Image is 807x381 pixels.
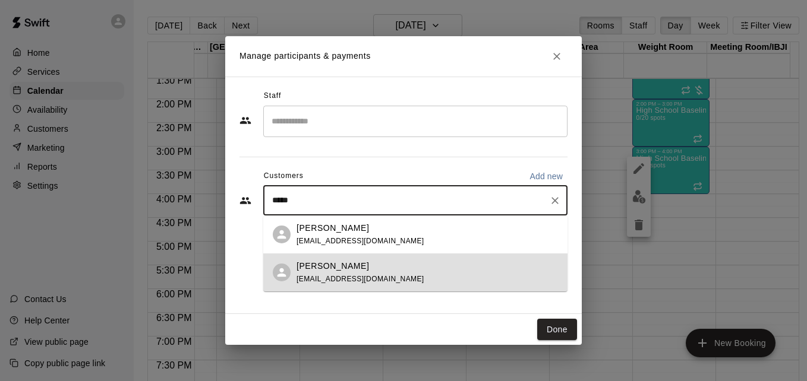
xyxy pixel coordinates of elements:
p: [PERSON_NAME] [297,222,369,234]
div: Dave Zaban [273,226,291,243]
button: Close [546,46,568,67]
button: Clear [547,192,563,209]
button: Done [537,319,577,341]
span: [EMAIL_ADDRESS][DOMAIN_NAME] [297,275,424,283]
div: Search staff [263,106,568,137]
span: [EMAIL_ADDRESS][DOMAIN_NAME] [297,237,424,245]
svg: Customers [239,195,251,207]
div: Start typing to search customers... [263,186,568,215]
p: Manage participants & payments [239,50,371,62]
p: Add new [529,170,563,182]
div: Ben Zaban [273,263,291,281]
span: Customers [264,167,304,186]
p: [PERSON_NAME] [297,260,369,272]
button: Add new [525,167,568,186]
svg: Staff [239,115,251,126]
span: Staff [264,87,281,106]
